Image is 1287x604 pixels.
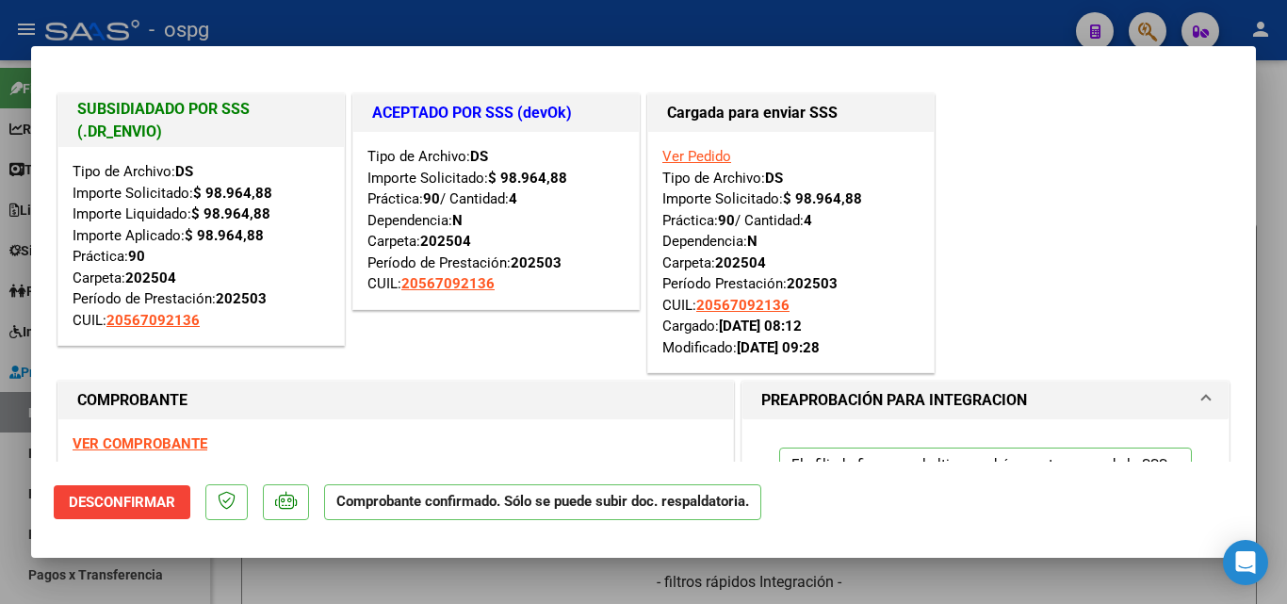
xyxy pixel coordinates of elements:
strong: 90 [128,248,145,265]
mat-expansion-panel-header: PREAPROBACIÓN PARA INTEGRACION [742,382,1229,419]
strong: DS [765,170,783,187]
div: Open Intercom Messenger [1223,540,1268,585]
span: 20567092136 [696,297,790,314]
strong: 202503 [787,275,838,292]
strong: COMPROBANTE [77,391,187,409]
strong: $ 98.964,88 [783,190,862,207]
strong: $ 98.964,88 [193,185,272,202]
button: Desconfirmar [54,485,190,519]
span: Modificado: [662,339,820,356]
strong: N [747,233,758,250]
a: VER COMPROBANTE [73,435,207,452]
strong: 202504 [420,233,471,250]
div: Tipo de Archivo: Importe Solicitado: Práctica: / Cantidad: Dependencia: Carpeta: Período Prestaci... [662,146,920,358]
span: Desconfirmar [69,494,175,511]
strong: 4 [804,212,812,229]
strong: $ 98.964,88 [191,205,270,222]
p: Comprobante confirmado. Sólo se puede subir doc. respaldatoria. [324,484,761,521]
strong: $ 98.964,88 [488,170,567,187]
strong: 90 [423,190,440,207]
strong: 202503 [216,290,267,307]
div: Tipo de Archivo: Importe Solicitado: Práctica: / Cantidad: Dependencia: Carpeta: Período de Prest... [367,146,625,295]
span: 20567092136 [106,312,200,329]
h1: Cargada para enviar SSS [667,102,915,124]
strong: 4 [509,190,517,207]
strong: 202503 [511,254,562,271]
strong: DS [470,148,488,165]
h1: PREAPROBACIÓN PARA INTEGRACION [761,389,1027,412]
p: El afiliado figura en el ultimo padrón que tenemos de la SSS de [779,448,1192,518]
strong: 202504 [715,254,766,271]
strong: $ 98.964,88 [185,227,264,244]
strong: DS [175,163,193,180]
div: Tipo de Archivo: Importe Solicitado: Importe Liquidado: Importe Aplicado: Práctica: Carpeta: Perí... [73,161,330,331]
strong: [DATE] 09:28 [737,339,820,356]
span: 20567092136 [401,275,495,292]
strong: 90 [718,212,735,229]
h1: ACEPTADO POR SSS (devOk) [372,102,620,124]
strong: [DATE] 08:12 [719,318,802,335]
strong: N [452,212,463,229]
a: Ver Pedido [662,148,731,165]
h1: SUBSIDIADADO POR SSS (.DR_ENVIO) [77,98,325,143]
strong: 202504 [125,269,176,286]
